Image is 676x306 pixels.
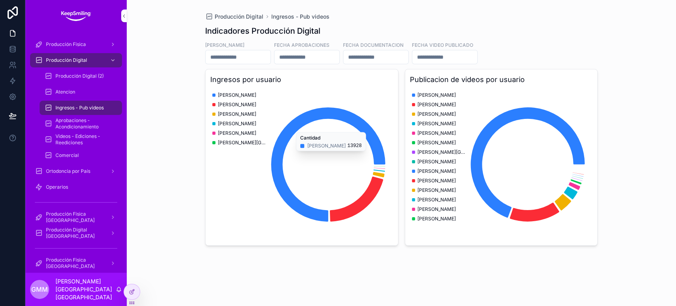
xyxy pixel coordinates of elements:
[30,180,122,194] a: Operarios
[417,149,465,155] span: [PERSON_NAME][GEOGRAPHIC_DATA]
[218,92,256,98] span: [PERSON_NAME]
[46,57,87,63] span: Producción Digital
[417,92,456,98] span: [PERSON_NAME]
[55,117,114,130] span: Aprobaciones - Acondicionamiento
[417,168,456,174] span: [PERSON_NAME]
[417,187,456,193] span: [PERSON_NAME]
[274,41,329,48] label: Fecha Aprobaciones
[271,13,329,21] a: Ingresos - Pub videos
[46,184,68,190] span: Operarios
[205,25,320,36] h1: Indicadores Producción Digital
[55,105,104,111] span: Ingresos - Pub videos
[218,130,256,136] span: [PERSON_NAME]
[25,32,127,273] div: scrollable content
[40,148,122,163] a: Comercial
[55,89,75,95] span: Atencion
[417,206,456,212] span: [PERSON_NAME]
[410,74,593,85] h3: Publicacion de videos por usuario
[343,41,404,48] label: Fecha Documentacion
[210,74,393,85] h3: Ingresos por usuario
[30,164,122,178] a: Ortodoncia por País
[30,226,122,240] a: Producción Digital [GEOGRAPHIC_DATA]
[417,101,456,108] span: [PERSON_NAME]
[417,120,456,127] span: [PERSON_NAME]
[40,117,122,131] a: Aprobaciones - Acondicionamiento
[410,88,593,241] div: chart
[417,130,456,136] span: [PERSON_NAME]
[55,152,79,159] span: Comercial
[60,10,91,22] img: App logo
[55,133,114,146] span: Videos - Ediciones - Reediciones
[210,88,393,241] div: chart
[30,256,122,270] a: Producción Fisica [GEOGRAPHIC_DATA]
[40,85,122,99] a: Atencion
[46,227,104,239] span: Producción Digital [GEOGRAPHIC_DATA]
[417,140,456,146] span: [PERSON_NAME]
[40,69,122,83] a: Producción Digital (2)
[205,13,263,21] a: Producción Digital
[46,168,90,174] span: Ortodoncia por País
[30,53,122,67] a: Producción Digital
[417,159,456,165] span: [PERSON_NAME]
[218,111,256,117] span: [PERSON_NAME]
[46,257,104,270] span: Producción Fisica [GEOGRAPHIC_DATA]
[417,178,456,184] span: [PERSON_NAME]
[218,101,256,108] span: [PERSON_NAME]
[417,111,456,117] span: [PERSON_NAME]
[218,120,256,127] span: [PERSON_NAME]
[40,101,122,115] a: Ingresos - Pub videos
[215,13,263,21] span: Producción Digital
[55,73,104,79] span: Producción Digital (2)
[46,211,104,224] span: Producción Fisica [GEOGRAPHIC_DATA]
[205,41,244,48] label: [PERSON_NAME]
[218,140,265,146] span: [PERSON_NAME][GEOGRAPHIC_DATA]
[40,132,122,147] a: Videos - Ediciones - Reediciones
[46,41,86,48] span: Producción Fisica
[417,216,456,222] span: [PERSON_NAME]
[412,41,473,48] label: Fecha Video Publicado
[30,37,122,52] a: Producción Fisica
[31,285,48,294] span: GMM
[30,210,122,224] a: Producción Fisica [GEOGRAPHIC_DATA]
[417,197,456,203] span: [PERSON_NAME]
[55,277,116,301] p: [PERSON_NAME][GEOGRAPHIC_DATA][GEOGRAPHIC_DATA]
